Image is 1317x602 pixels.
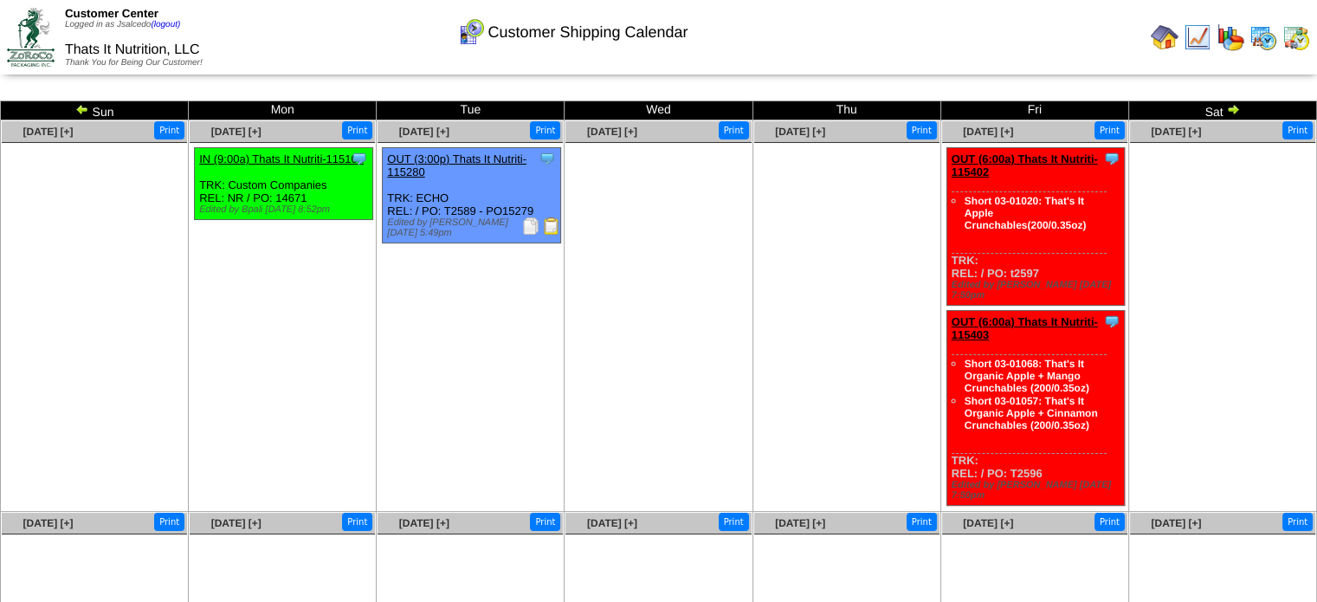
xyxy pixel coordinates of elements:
[154,513,184,531] button: Print
[952,315,1098,341] a: OUT (6:00a) Thats It Nutriti-115403
[952,480,1125,501] div: Edited by [PERSON_NAME] [DATE] 7:50pm
[342,121,372,139] button: Print
[387,217,560,238] div: Edited by [PERSON_NAME] [DATE] 5:49pm
[1151,23,1178,51] img: home.gif
[189,101,377,120] td: Mon
[399,126,449,138] a: [DATE] [+]
[752,101,940,120] td: Thu
[963,126,1013,138] a: [DATE] [+]
[719,121,749,139] button: Print
[1,101,189,120] td: Sun
[965,358,1089,394] a: Short 03-01068: That's It Organic Apple + Mango Crunchables (200/0.35oz)
[151,20,180,29] a: (logout)
[587,517,637,529] a: [DATE] [+]
[952,152,1098,178] a: OUT (6:00a) Thats It Nutriti-115402
[775,517,825,529] a: [DATE] [+]
[1282,121,1313,139] button: Print
[399,517,449,529] a: [DATE] [+]
[1249,23,1277,51] img: calendarprod.gif
[1282,513,1313,531] button: Print
[65,42,200,57] span: Thats It Nutrition, LLC
[387,152,526,178] a: OUT (3:00p) Thats It Nutriti-115280
[487,23,688,42] span: Customer Shipping Calendar
[1094,121,1125,139] button: Print
[940,101,1128,120] td: Fri
[211,126,261,138] a: [DATE] [+]
[65,58,203,68] span: Thank You for Being Our Customer!
[530,513,560,531] button: Print
[1128,101,1316,120] td: Sat
[351,150,368,167] img: Tooltip
[1094,513,1125,531] button: Print
[775,126,825,138] a: [DATE] [+]
[543,217,560,235] img: Bill of Lading
[539,150,556,167] img: Tooltip
[907,513,937,531] button: Print
[1282,23,1310,51] img: calendarinout.gif
[154,121,184,139] button: Print
[1151,517,1201,529] a: [DATE] [+]
[1151,126,1201,138] a: [DATE] [+]
[342,513,372,531] button: Print
[75,102,89,116] img: arrowleft.gif
[719,513,749,531] button: Print
[965,195,1087,231] a: Short 03-01020: That's It Apple Crunchables(200/0.35oz)
[65,20,180,29] span: Logged in as Jsalcedo
[1103,313,1120,330] img: Tooltip
[952,280,1125,301] div: Edited by [PERSON_NAME] [DATE] 7:50pm
[377,101,565,120] td: Tue
[23,517,73,529] a: [DATE] [+]
[1184,23,1211,51] img: line_graph.gif
[1103,150,1120,167] img: Tooltip
[565,101,752,120] td: Wed
[195,148,373,220] div: TRK: Custom Companies REL: NR / PO: 14671
[383,148,561,243] div: TRK: ECHO REL: / PO: T2589 - PO15279
[199,152,364,165] a: IN (9:00a) Thats It Nutriti-115101
[65,7,158,20] span: Customer Center
[7,8,55,66] img: ZoRoCo_Logo(Green%26Foil)%20jpg.webp
[199,204,372,215] div: Edited by Bpali [DATE] 8:52pm
[522,217,539,235] img: Packing Slip
[211,517,261,529] a: [DATE] [+]
[1226,102,1240,116] img: arrowright.gif
[907,121,937,139] button: Print
[587,126,637,138] a: [DATE] [+]
[946,311,1125,506] div: TRK: REL: / PO: T2596
[1217,23,1244,51] img: graph.gif
[530,121,560,139] button: Print
[23,126,73,138] a: [DATE] [+]
[963,517,1013,529] a: [DATE] [+]
[457,18,485,46] img: calendarcustomer.gif
[965,395,1098,431] a: Short 03-01057: That's It Organic Apple + Cinnamon Crunchables (200/0.35oz)
[946,148,1125,306] div: TRK: REL: / PO: t2597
